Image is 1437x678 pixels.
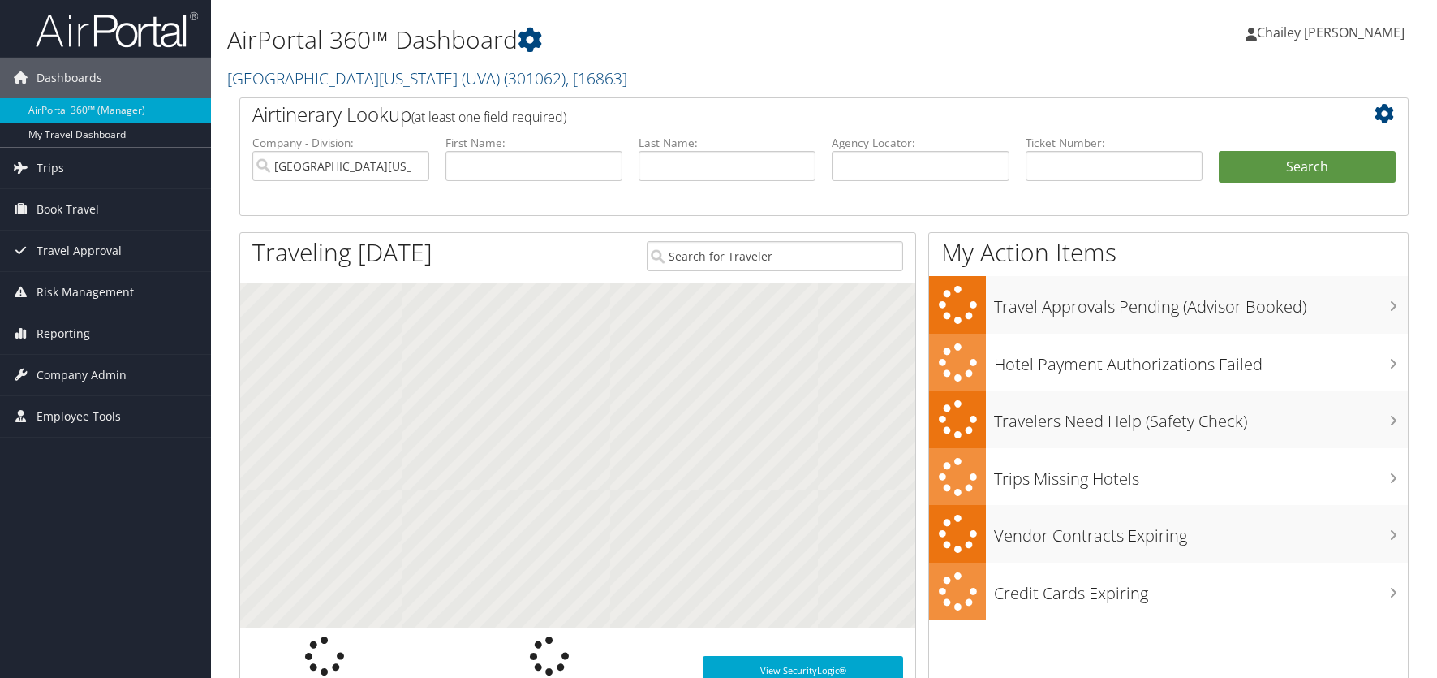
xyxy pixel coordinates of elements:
[37,189,99,230] span: Book Travel
[994,345,1408,376] h3: Hotel Payment Authorizations Failed
[37,355,127,395] span: Company Admin
[252,101,1298,128] h2: Airtinerary Lookup
[994,574,1408,605] h3: Credit Cards Expiring
[994,402,1408,433] h3: Travelers Need Help (Safety Check)
[929,563,1408,620] a: Credit Cards Expiring
[929,505,1408,563] a: Vendor Contracts Expiring
[411,108,566,126] span: (at least one field required)
[252,235,432,270] h1: Traveling [DATE]
[1026,135,1203,151] label: Ticket Number:
[929,276,1408,334] a: Travel Approvals Pending (Advisor Booked)
[647,241,904,271] input: Search for Traveler
[994,516,1408,547] h3: Vendor Contracts Expiring
[252,135,429,151] label: Company - Division:
[566,67,627,89] span: , [ 16863 ]
[929,334,1408,391] a: Hotel Payment Authorizations Failed
[1219,151,1396,184] button: Search
[37,396,121,437] span: Employee Tools
[832,135,1009,151] label: Agency Locator:
[929,391,1408,448] a: Travelers Need Help (Safety Check)
[994,287,1408,318] h3: Travel Approvals Pending (Advisor Booked)
[37,231,122,271] span: Travel Approval
[639,135,815,151] label: Last Name:
[227,67,627,89] a: [GEOGRAPHIC_DATA][US_STATE] (UVA)
[37,313,90,354] span: Reporting
[1257,24,1405,41] span: Chailey [PERSON_NAME]
[445,135,622,151] label: First Name:
[37,148,64,188] span: Trips
[227,23,1023,57] h1: AirPortal 360™ Dashboard
[37,58,102,98] span: Dashboards
[37,272,134,313] span: Risk Management
[36,11,198,49] img: airportal-logo.png
[929,235,1408,270] h1: My Action Items
[504,67,566,89] span: ( 301062 )
[1246,8,1421,57] a: Chailey [PERSON_NAME]
[929,448,1408,506] a: Trips Missing Hotels
[994,460,1408,490] h3: Trips Missing Hotels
